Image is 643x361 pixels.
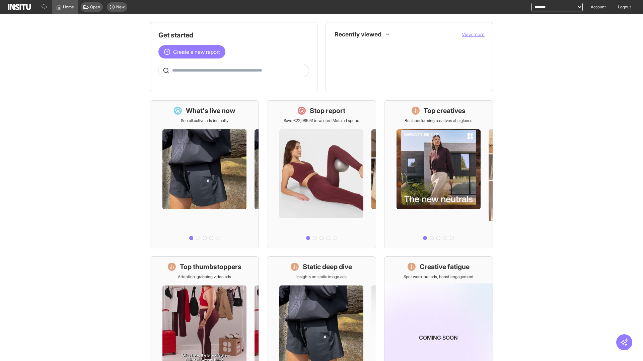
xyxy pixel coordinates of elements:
[349,45,479,50] span: Creative Fatigue [Beta]
[349,75,378,80] span: Static Deep Dive
[462,31,485,37] span: View more
[173,48,220,56] span: Create a new report
[178,274,231,279] p: Attention-grabbing video ads
[186,106,235,115] h1: What's live now
[337,73,345,81] div: Insights
[150,100,259,248] a: What's live nowSee all active ads instantly
[424,106,466,115] h1: Top creatives
[181,118,228,123] p: See all active ads instantly
[158,45,225,58] button: Create a new report
[337,58,345,67] div: Insights
[284,118,359,123] p: Save £22,985.51 in wasted Meta ad spend
[349,60,410,65] span: Top 10 Unique Creatives [Beta]
[158,30,309,40] h1: Get started
[296,274,347,279] p: Insights on static image ads
[349,75,479,80] span: Static Deep Dive
[90,4,100,10] span: Open
[310,106,345,115] h1: Stop report
[180,262,241,271] h1: Top thumbstoppers
[116,4,125,10] span: New
[349,60,479,65] span: Top 10 Unique Creatives [Beta]
[303,262,352,271] h1: Static deep dive
[63,4,74,10] span: Home
[462,31,485,38] button: View more
[405,118,473,123] p: Best-performing creatives at a glance
[8,4,31,10] img: Logo
[384,100,493,248] a: Top creativesBest-performing creatives at a glance
[337,44,345,52] div: Insights
[349,45,391,50] span: Creative Fatigue [Beta]
[267,100,376,248] a: Stop reportSave £22,985.51 in wasted Meta ad spend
